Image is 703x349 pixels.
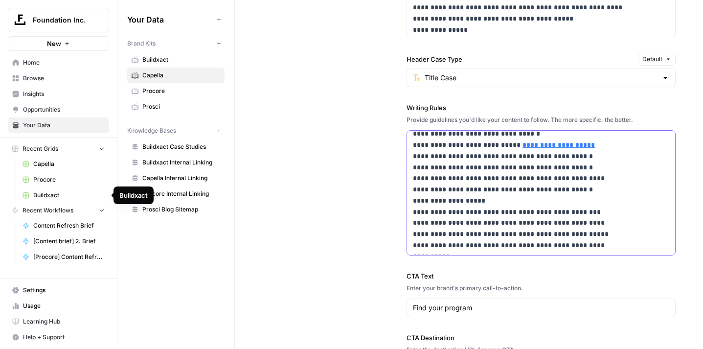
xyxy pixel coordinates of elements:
[33,160,105,168] span: Capella
[18,233,109,249] a: [Content brief] 2. Brief
[33,175,105,184] span: Procore
[142,71,220,80] span: Capella
[23,105,105,114] span: Opportunities
[425,73,658,83] input: Title Case
[33,15,92,25] span: Foundation Inc.
[127,83,225,99] a: Procore
[8,102,109,117] a: Opportunities
[127,68,225,83] a: Capella
[119,190,148,200] div: Buildxact
[127,139,225,155] a: Buildxact Case Studies
[407,116,676,124] div: Provide guidelines you'd like your content to follow. The more specific, the better.
[8,329,109,345] button: Help + Support
[23,121,105,130] span: Your Data
[23,90,105,98] span: Insights
[8,117,109,133] a: Your Data
[413,303,669,313] input: Gear up and get in the game with Sunday Soccer!
[23,144,58,153] span: Recent Grids
[127,170,225,186] a: Capella Internal Linking
[142,205,220,214] span: Prosci Blog Sitemap
[23,317,105,326] span: Learning Hub
[23,206,73,215] span: Recent Workflows
[142,55,220,64] span: Buildxact
[127,99,225,115] a: Prosci
[23,302,105,310] span: Usage
[18,187,109,203] a: Buildxact
[407,284,676,293] div: Enter your brand's primary call-to-action.
[18,218,109,233] a: Content Refresh Brief
[23,58,105,67] span: Home
[11,11,29,29] img: Foundation Inc. Logo
[127,186,225,202] a: Procore Internal Linking
[18,172,109,187] a: Procore
[407,271,676,281] label: CTA Text
[47,39,61,48] span: New
[127,126,176,135] span: Knowledge Bases
[33,191,105,200] span: Buildxact
[8,141,109,156] button: Recent Grids
[142,142,220,151] span: Buildxact Case Studies
[142,189,220,198] span: Procore Internal Linking
[23,333,105,342] span: Help + Support
[18,156,109,172] a: Capella
[142,158,220,167] span: Buildxact Internal Linking
[23,286,105,295] span: Settings
[33,237,105,246] span: [Content brief] 2. Brief
[127,52,225,68] a: Buildxact
[127,202,225,217] a: Prosci Blog Sitemap
[142,87,220,95] span: Procore
[638,53,676,66] button: Default
[18,249,109,265] a: [Procore] Content Refresh Brief
[8,70,109,86] a: Browse
[33,221,105,230] span: Content Refresh Brief
[8,36,109,51] button: New
[33,253,105,261] span: [Procore] Content Refresh Brief
[8,298,109,314] a: Usage
[8,8,109,32] button: Workspace: Foundation Inc.
[8,314,109,329] a: Learning Hub
[23,74,105,83] span: Browse
[127,14,213,25] span: Your Data
[8,86,109,102] a: Insights
[642,55,662,64] span: Default
[8,203,109,218] button: Recent Workflows
[407,103,676,113] label: Writing Rules
[8,282,109,298] a: Settings
[407,54,634,64] label: Header Case Type
[8,55,109,70] a: Home
[142,174,220,183] span: Capella Internal Linking
[142,102,220,111] span: Prosci
[407,333,676,343] label: CTA Destination
[127,155,225,170] a: Buildxact Internal Linking
[127,39,156,48] span: Brand Kits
